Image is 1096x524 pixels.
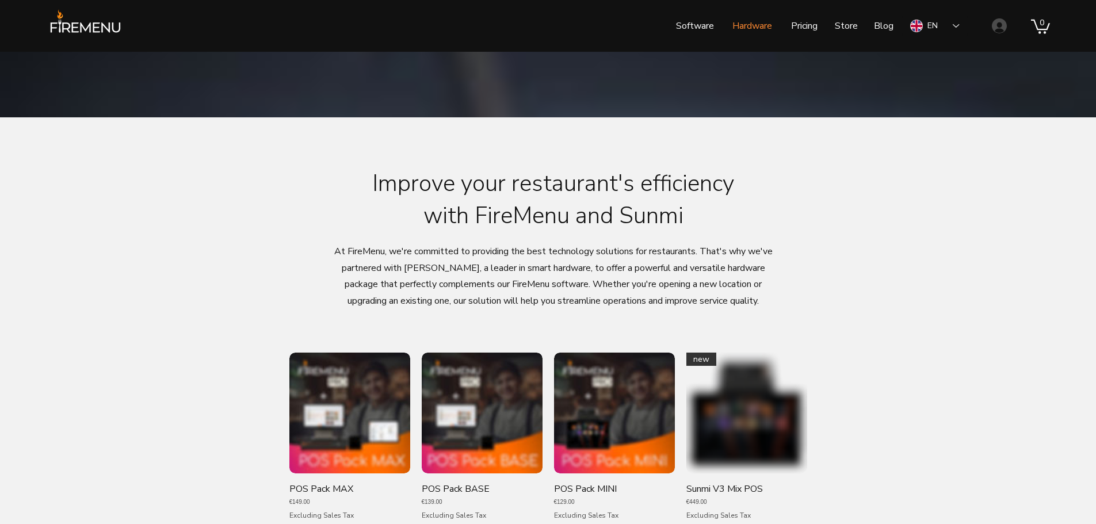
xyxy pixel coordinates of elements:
div: new [686,353,716,366]
span: Improve your restaurant's efficiency with FireMenu and Sunmi [372,168,734,231]
span: Excluding Sales Tax [554,511,618,520]
iframe: Wix Chat [1042,470,1096,524]
p: POS Pack BASE [422,483,490,495]
span: Excluding Sales Tax [289,511,354,520]
nav: Site [577,12,902,40]
a: Hardware [722,12,781,40]
a: Blog [865,12,902,40]
a: Software [667,12,722,40]
span: €449.00 [686,498,707,506]
p: POS Pack MINI [554,483,617,495]
div: Language Selector: English [902,13,968,39]
text: 0 [1040,17,1044,27]
p: Pricing [785,12,823,40]
img: FireMenu logo [46,9,125,42]
span: €129.00 [554,498,575,506]
p: Software [670,12,720,40]
img: English [910,20,923,32]
p: Store [829,12,864,40]
a: Cart with 0 items [1031,18,1050,34]
span: Excluding Sales Tax [686,511,751,520]
span: €139.00 [422,498,442,506]
a: Store [826,12,865,40]
a: Pricing [781,12,826,40]
span: €149.00 [289,498,310,506]
span: At FireMenu, we're committed to providing the best technology solutions for restaurants. That's w... [334,245,773,307]
div: EN [927,20,938,32]
p: Sunmi V3 Mix POS [686,483,763,495]
a: new [686,353,807,473]
p: Hardware [727,12,778,40]
p: Blog [868,12,899,40]
span: Excluding Sales Tax [422,511,486,520]
p: POS Pack MAX [289,483,353,495]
